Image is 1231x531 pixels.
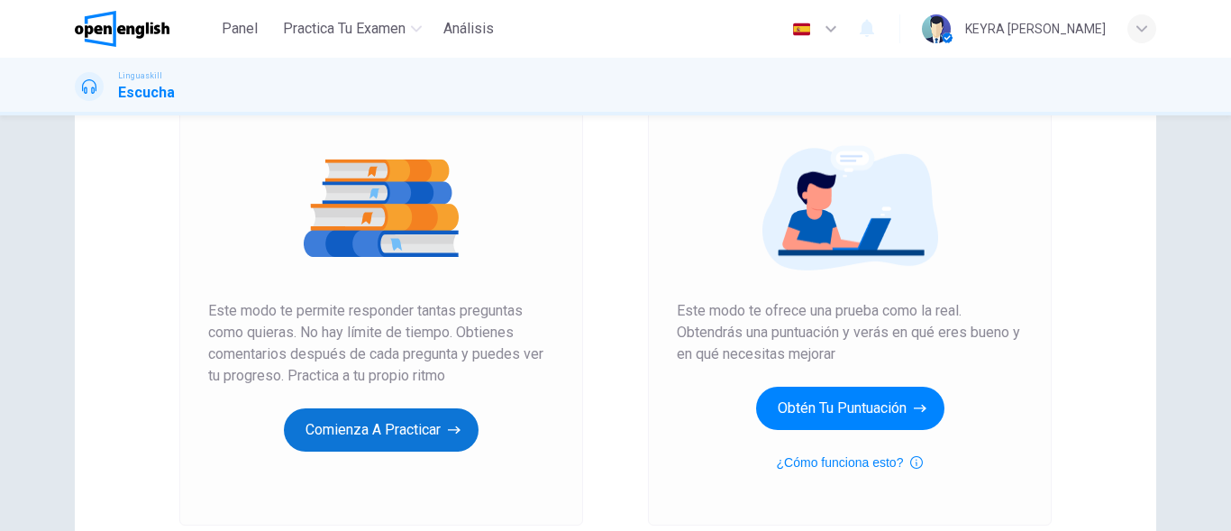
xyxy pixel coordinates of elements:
[276,13,429,45] button: Practica tu examen
[211,13,269,45] button: Panel
[756,387,944,430] button: Obtén tu puntuación
[118,69,162,82] span: Linguaskill
[118,82,175,104] h1: Escucha
[283,18,406,40] span: Practica tu examen
[777,452,924,473] button: ¿Cómo funciona esto?
[208,300,554,387] span: Este modo te permite responder tantas preguntas como quieras. No hay límite de tiempo. Obtienes c...
[922,14,951,43] img: Profile picture
[443,18,494,40] span: Análisis
[965,18,1106,40] div: KEYRA [PERSON_NAME]
[436,13,501,45] button: Análisis
[75,11,169,47] img: OpenEnglish logo
[222,18,258,40] span: Panel
[75,11,211,47] a: OpenEnglish logo
[790,23,813,36] img: es
[677,300,1023,365] span: Este modo te ofrece una prueba como la real. Obtendrás una puntuación y verás en qué eres bueno y...
[284,408,479,452] button: Comienza a practicar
